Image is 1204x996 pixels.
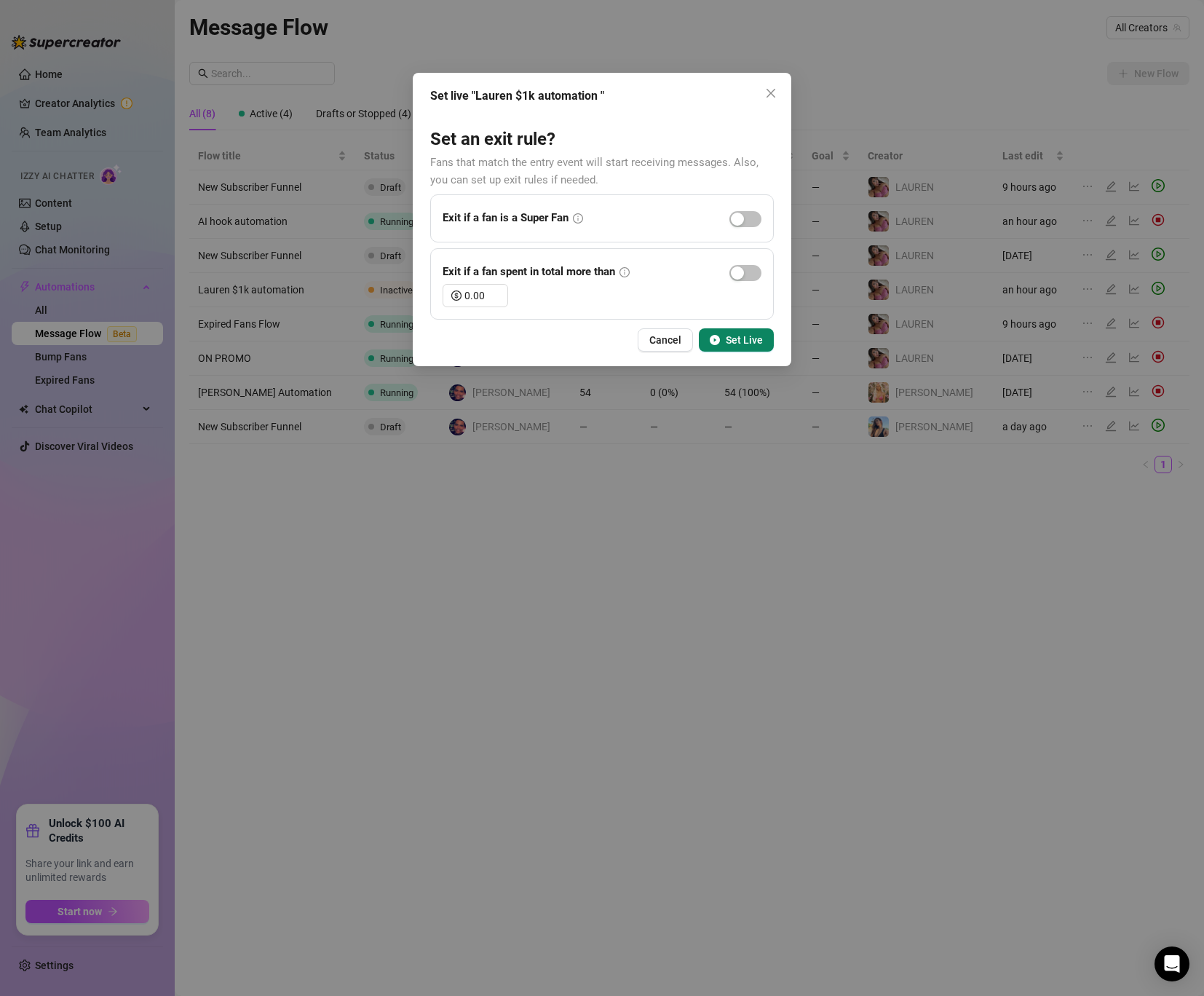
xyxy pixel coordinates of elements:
[765,87,777,99] span: close
[638,328,693,352] button: Cancel
[619,267,630,277] span: info-circle
[430,156,759,186] span: Fans that match the entry event will start receiving messages. Also, you can set up exit rules if...
[443,265,615,278] strong: Exit if a fan spent in total more than
[1155,946,1189,981] div: Open Intercom Messenger
[430,87,774,105] div: Set live "Lauren $1k automation "
[710,335,720,345] span: play-circle
[699,328,774,352] button: Set Live
[759,87,783,99] span: Close
[759,82,783,105] button: Close
[443,211,569,224] strong: Exit if a fan is a Super Fan
[430,128,774,151] h3: Set an exit rule?
[573,213,583,224] span: info-circle
[649,334,681,346] span: Cancel
[726,334,763,346] span: Set Live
